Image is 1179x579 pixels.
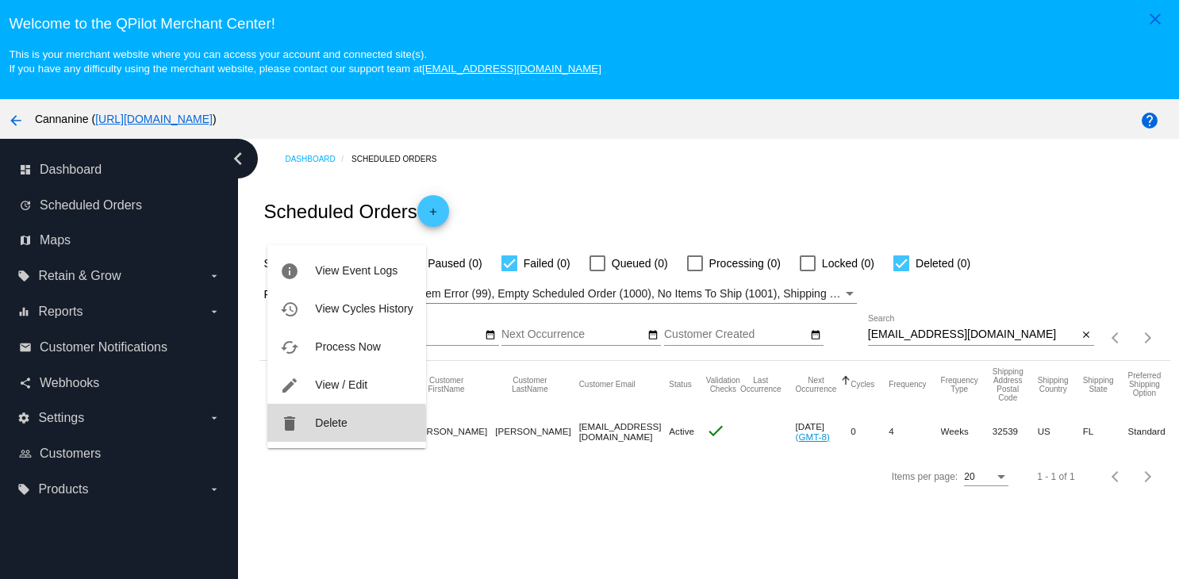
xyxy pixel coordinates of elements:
mat-icon: edit [280,376,299,395]
span: View Event Logs [315,264,397,277]
span: Process Now [315,340,380,353]
mat-icon: history [280,300,299,319]
mat-icon: delete [280,414,299,433]
span: View Cycles History [315,302,413,315]
span: View / Edit [315,378,367,391]
mat-icon: info [280,262,299,281]
mat-icon: cached [280,338,299,357]
span: Delete [315,416,347,429]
